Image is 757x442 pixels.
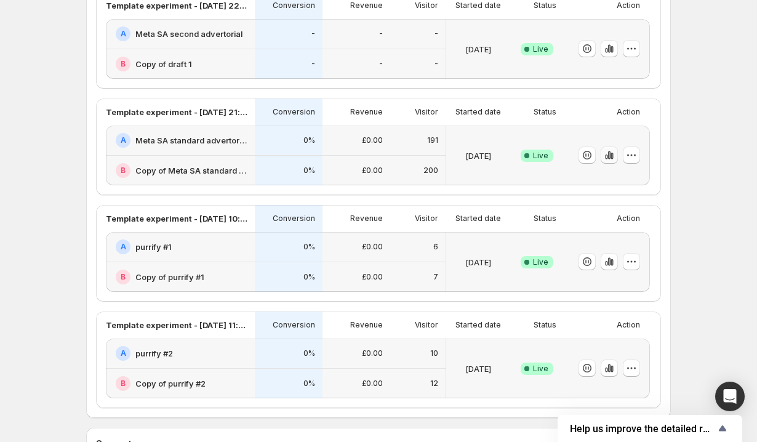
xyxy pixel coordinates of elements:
p: [DATE] [465,256,491,268]
span: Help us improve the detailed report for A/B campaigns [570,423,715,435]
p: £0.00 [362,242,383,252]
p: £0.00 [362,166,383,175]
p: £0.00 [362,379,383,388]
p: 6 [433,242,438,252]
p: Revenue [350,320,383,330]
p: - [379,29,383,39]
h2: A [121,348,126,358]
p: Status [534,320,556,330]
span: Live [533,257,548,267]
p: Template experiment - [DATE] 21:14:06 [106,106,247,118]
p: Started date [455,320,501,330]
p: Started date [455,1,501,10]
p: - [435,29,438,39]
p: Template experiment - [DATE] 11:01:38 [106,319,247,331]
p: 10 [430,348,438,358]
h2: Meta SA standard advertorial [135,134,247,147]
span: Live [533,364,548,374]
p: - [311,59,315,69]
h2: B [121,379,126,388]
p: Started date [455,107,501,117]
p: - [379,59,383,69]
p: Revenue [350,214,383,223]
p: Conversion [273,320,315,330]
h2: purrify #2 [135,347,173,360]
button: Show survey - Help us improve the detailed report for A/B campaigns [570,421,730,436]
p: 0% [303,166,315,175]
p: Revenue [350,107,383,117]
p: Action [617,1,640,10]
p: Action [617,107,640,117]
p: [DATE] [465,43,491,55]
p: 0% [303,348,315,358]
span: Live [533,44,548,54]
p: Conversion [273,214,315,223]
p: Template experiment - [DATE] 10:36:00 [106,212,247,225]
h2: purrify #1 [135,241,172,253]
div: Open Intercom Messenger [715,382,745,411]
p: £0.00 [362,135,383,145]
h2: Copy of Meta SA standard advertorial [135,164,247,177]
p: Visitor [415,320,438,330]
p: 0% [303,135,315,145]
p: £0.00 [362,348,383,358]
p: Conversion [273,1,315,10]
p: 0% [303,242,315,252]
p: Action [617,214,640,223]
h2: Copy of purrify #1 [135,271,204,283]
p: Revenue [350,1,383,10]
p: Conversion [273,107,315,117]
p: Status [534,107,556,117]
h2: A [121,242,126,252]
p: - [311,29,315,39]
h2: A [121,29,126,39]
p: Visitor [415,1,438,10]
p: Status [534,1,556,10]
p: 0% [303,272,315,282]
h2: B [121,272,126,282]
p: £0.00 [362,272,383,282]
h2: B [121,166,126,175]
h2: Meta SA second advertorial [135,28,242,40]
p: [DATE] [465,363,491,375]
h2: B [121,59,126,69]
h2: A [121,135,126,145]
p: [DATE] [465,150,491,162]
h2: Copy of draft 1 [135,58,192,70]
p: - [435,59,438,69]
p: Status [534,214,556,223]
p: 12 [430,379,438,388]
p: Started date [455,214,501,223]
h2: Copy of purrify #2 [135,377,206,390]
p: Visitor [415,214,438,223]
p: 0% [303,379,315,388]
p: 200 [423,166,438,175]
p: Action [617,320,640,330]
span: Live [533,151,548,161]
p: Visitor [415,107,438,117]
p: 7 [433,272,438,282]
p: 191 [427,135,438,145]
